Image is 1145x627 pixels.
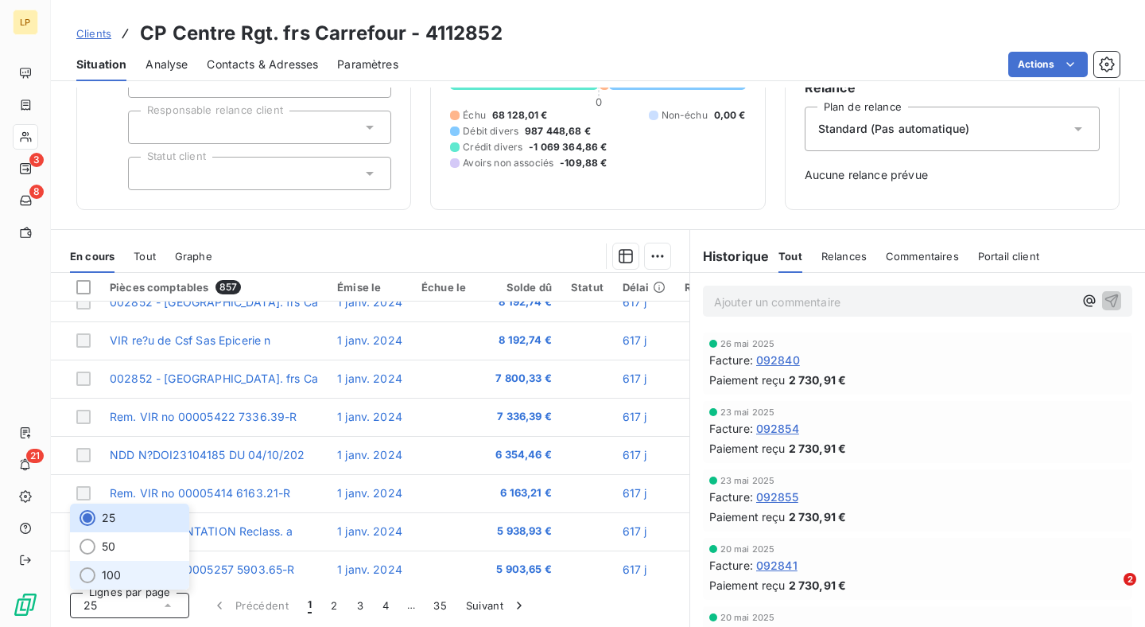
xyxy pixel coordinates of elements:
[29,185,44,199] span: 8
[110,372,318,385] span: 002852 - [GEOGRAPHIC_DATA]. frs Ca
[492,108,548,123] span: 68 128,01 €
[207,56,318,72] span: Contacts & Adresses
[818,121,970,137] span: Standard (Pas automatique)
[789,440,847,457] span: 2 730,91 €
[337,410,402,423] span: 1 janv. 2024
[26,449,44,463] span: 21
[421,281,466,294] div: Échue le
[110,410,297,423] span: Rem. VIR no 00005422 7336.39-R
[202,589,298,622] button: Précédent
[13,592,38,617] img: Logo LeanPay
[756,420,799,437] span: 092854
[805,167,1100,183] span: Aucune relance prévue
[596,95,602,108] span: 0
[821,250,867,263] span: Relances
[485,333,552,349] span: 8 192,74 €
[1091,573,1129,611] iframe: Intercom live chat
[463,124,518,138] span: Débit divers
[485,562,552,578] span: 5 903,65 €
[623,281,666,294] div: Délai
[756,352,800,368] span: 092840
[709,440,786,457] span: Paiement reçu
[685,281,736,294] div: Retard
[623,563,647,576] span: 617 j
[623,448,647,461] span: 617 j
[690,247,770,266] h6: Historique
[347,589,373,622] button: 3
[623,486,647,500] span: 617 j
[805,78,1100,97] h6: Relance
[298,589,321,622] button: 1
[398,593,424,618] span: …
[560,156,607,170] span: -109,88 €
[337,333,402,347] span: 1 janv. 2024
[142,166,154,181] input: Ajouter une valeur
[485,371,552,387] span: 7 800,33 €
[1008,52,1088,77] button: Actions
[83,598,97,613] span: 25
[485,409,552,425] span: 7 336,39 €
[337,448,402,461] span: 1 janv. 2024
[623,410,647,423] span: 617 j
[76,27,111,40] span: Clients
[110,333,271,347] span: VIR re?u de Csf Sas Epicerie n
[70,250,114,263] span: En cours
[76,25,111,41] a: Clients
[571,281,604,294] div: Statut
[110,448,305,461] span: NDD N?DOI23104185 DU 04/10/202
[337,56,398,72] span: Paramètres
[720,613,775,622] span: 20 mai 2025
[1124,573,1136,586] span: 2
[485,281,552,294] div: Solde dû
[485,485,552,501] span: 6 163,21 €
[525,124,591,138] span: 987 448,68 €
[709,577,786,594] span: Paiement reçu
[778,250,802,263] span: Tout
[756,557,798,574] span: 092841
[337,524,402,538] span: 1 janv. 2024
[709,557,753,574] span: Facture :
[720,476,775,485] span: 23 mai 2025
[623,524,647,538] span: 617 j
[709,508,786,525] span: Paiement reçu
[463,156,553,170] span: Avoirs non associés
[102,510,115,526] span: 25
[756,489,798,505] span: 092855
[485,447,552,463] span: 6 354,46 €
[623,295,647,309] span: 617 j
[337,295,402,309] span: 1 janv. 2024
[720,339,775,349] span: 26 mai 2025
[709,489,753,505] span: Facture :
[623,333,647,347] span: 617 j
[662,108,708,123] span: Non-échu
[140,19,503,48] h3: CP Centre Rgt. frs Carrefour - 4112852
[215,280,241,294] span: 857
[110,563,295,576] span: Rem. VIR no 00005257 5903.65-R
[337,486,402,500] span: 1 janv. 2024
[709,372,786,388] span: Paiement reçu
[714,108,746,123] span: 0,00 €
[978,250,1039,263] span: Portail client
[29,153,44,167] span: 3
[337,372,402,385] span: 1 janv. 2024
[485,294,552,310] span: 8 192,74 €
[321,589,347,622] button: 2
[102,539,115,555] span: 50
[463,140,522,154] span: Crédit divers
[175,250,212,263] span: Graphe
[13,10,38,35] div: LP
[789,372,847,388] span: 2 730,91 €
[463,108,486,123] span: Échu
[142,120,154,134] input: Ajouter une valeur
[886,250,959,263] span: Commentaires
[720,407,775,417] span: 23 mai 2025
[110,486,291,500] span: Rem. VIR no 00005414 6163.21-R
[709,352,753,368] span: Facture :
[102,567,121,583] span: 100
[110,295,318,309] span: 002852 - [GEOGRAPHIC_DATA]. frs Ca
[373,589,398,622] button: 4
[485,524,552,539] span: 5 938,93 €
[789,508,847,525] span: 2 730,91 €
[720,544,775,554] span: 20 mai 2025
[76,56,126,72] span: Situation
